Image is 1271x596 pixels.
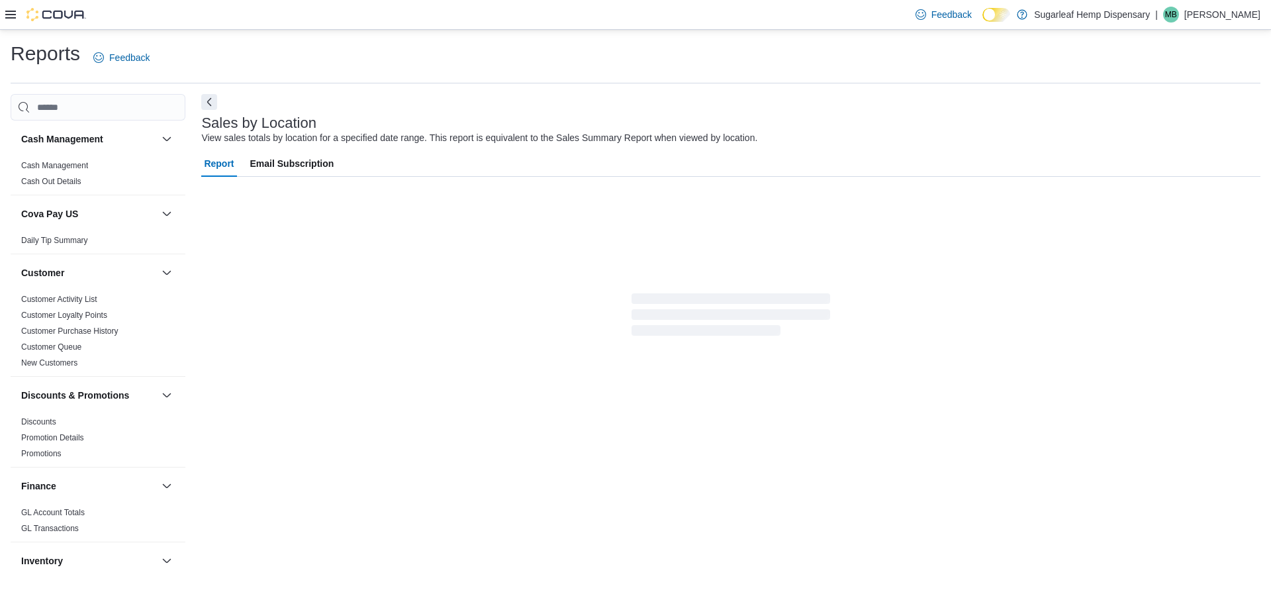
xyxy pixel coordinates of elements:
[982,8,1010,22] input: Dark Mode
[21,207,78,221] h3: Cova Pay US
[21,449,62,458] a: Promotions
[21,311,107,320] a: Customer Loyalty Points
[11,158,185,195] div: Cash Management
[201,131,757,145] div: View sales totals by location for a specified date range. This report is equivalent to the Sales ...
[11,40,80,67] h1: Reports
[159,553,175,569] button: Inventory
[21,554,156,568] button: Inventory
[159,478,175,494] button: Finance
[982,22,983,23] span: Dark Mode
[1034,7,1150,23] p: Sugarleaf Hemp Dispensary
[21,236,88,245] a: Daily Tip Summary
[88,44,155,71] a: Feedback
[201,115,316,131] h3: Sales by Location
[21,235,88,246] span: Daily Tip Summary
[1184,7,1260,23] p: [PERSON_NAME]
[21,417,56,426] a: Discounts
[21,161,88,170] a: Cash Management
[11,232,185,254] div: Cova Pay US
[21,342,81,352] a: Customer Queue
[21,326,118,336] a: Customer Purchase History
[910,1,977,28] a: Feedback
[21,266,156,279] button: Customer
[201,94,217,110] button: Next
[21,448,62,459] span: Promotions
[11,291,185,376] div: Customer
[21,358,77,368] span: New Customers
[11,505,185,542] div: Finance
[21,132,156,146] button: Cash Management
[21,160,88,171] span: Cash Management
[21,294,97,305] span: Customer Activity List
[931,8,972,21] span: Feedback
[1165,7,1177,23] span: MB
[159,387,175,403] button: Discounts & Promotions
[21,176,81,187] span: Cash Out Details
[21,433,84,442] a: Promotion Details
[21,266,64,279] h3: Customer
[21,554,63,568] h3: Inventory
[1155,7,1158,23] p: |
[21,507,85,518] span: GL Account Totals
[21,417,56,427] span: Discounts
[21,389,156,402] button: Discounts & Promotions
[204,150,234,177] span: Report
[21,358,77,368] a: New Customers
[159,131,175,147] button: Cash Management
[159,206,175,222] button: Cova Pay US
[21,479,156,493] button: Finance
[21,389,129,402] h3: Discounts & Promotions
[21,524,79,533] a: GL Transactions
[21,177,81,186] a: Cash Out Details
[21,207,156,221] button: Cova Pay US
[21,342,81,352] span: Customer Queue
[26,8,86,21] img: Cova
[11,414,185,467] div: Discounts & Promotions
[21,479,56,493] h3: Finance
[250,150,334,177] span: Email Subscription
[21,295,97,304] a: Customer Activity List
[21,132,103,146] h3: Cash Management
[21,508,85,517] a: GL Account Totals
[1163,7,1179,23] div: Missy Ball
[109,51,150,64] span: Feedback
[159,265,175,281] button: Customer
[632,296,830,338] span: Loading
[21,432,84,443] span: Promotion Details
